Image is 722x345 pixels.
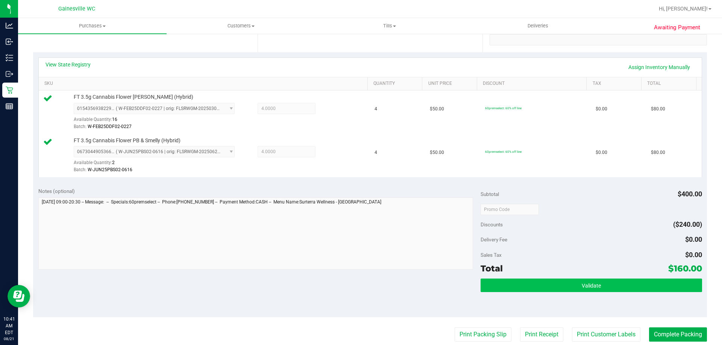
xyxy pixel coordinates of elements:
[3,336,15,342] p: 08/21
[6,70,13,78] inline-svg: Outbound
[481,263,503,274] span: Total
[315,23,463,29] span: Tills
[485,106,522,110] span: 60premselect: 60% off line
[596,105,607,113] span: $0.00
[430,149,444,156] span: $50.00
[375,105,377,113] span: 4
[74,93,193,101] span: FT 3.5g Cannabis Flower [PERSON_NAME] (Hybrid)
[481,191,499,197] span: Subtotal
[167,18,315,34] a: Customers
[6,102,13,110] inline-svg: Reports
[464,18,612,34] a: Deliveries
[673,220,702,228] span: ($240.00)
[112,117,117,122] span: 16
[455,327,511,342] button: Print Packing Slip
[654,23,700,32] span: Awaiting Payment
[481,252,502,258] span: Sales Tax
[373,81,419,87] a: Quantity
[58,6,95,12] span: Gainesville WC
[88,124,132,129] span: W-FEB25DDF02-0227
[483,81,584,87] a: Discount
[481,218,503,231] span: Discounts
[74,137,180,144] span: FT 3.5g Cannabis Flower PB & Smelly (Hybrid)
[481,279,702,292] button: Validate
[375,149,377,156] span: 4
[44,81,364,87] a: SKU
[582,283,601,289] span: Validate
[74,157,243,172] div: Available Quantity:
[6,38,13,45] inline-svg: Inbound
[668,263,702,274] span: $160.00
[685,251,702,259] span: $0.00
[485,150,522,154] span: 60premselect: 60% off line
[685,235,702,243] span: $0.00
[6,86,13,94] inline-svg: Retail
[315,18,464,34] a: Tills
[46,61,91,68] a: View State Registry
[520,327,563,342] button: Print Receipt
[517,23,558,29] span: Deliveries
[18,23,167,29] span: Purchases
[481,237,507,243] span: Delivery Fee
[74,167,86,172] span: Batch:
[6,22,13,29] inline-svg: Analytics
[88,167,132,172] span: W-JUN25PBS02-0616
[651,149,665,156] span: $80.00
[593,81,639,87] a: Tax
[6,54,13,62] inline-svg: Inventory
[8,285,30,307] iframe: Resource center
[38,188,75,194] span: Notes (optional)
[623,61,695,74] a: Assign Inventory Manually
[647,81,693,87] a: Total
[678,190,702,198] span: $400.00
[596,149,607,156] span: $0.00
[649,327,707,342] button: Complete Packing
[481,204,539,215] input: Promo Code
[112,160,115,165] span: 2
[428,81,474,87] a: Unit Price
[651,105,665,113] span: $80.00
[659,6,708,12] span: Hi, [PERSON_NAME]!
[74,124,86,129] span: Batch:
[18,18,167,34] a: Purchases
[74,114,243,129] div: Available Quantity:
[3,316,15,336] p: 10:41 AM EDT
[430,105,444,113] span: $50.00
[167,23,315,29] span: Customers
[572,327,640,342] button: Print Customer Labels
